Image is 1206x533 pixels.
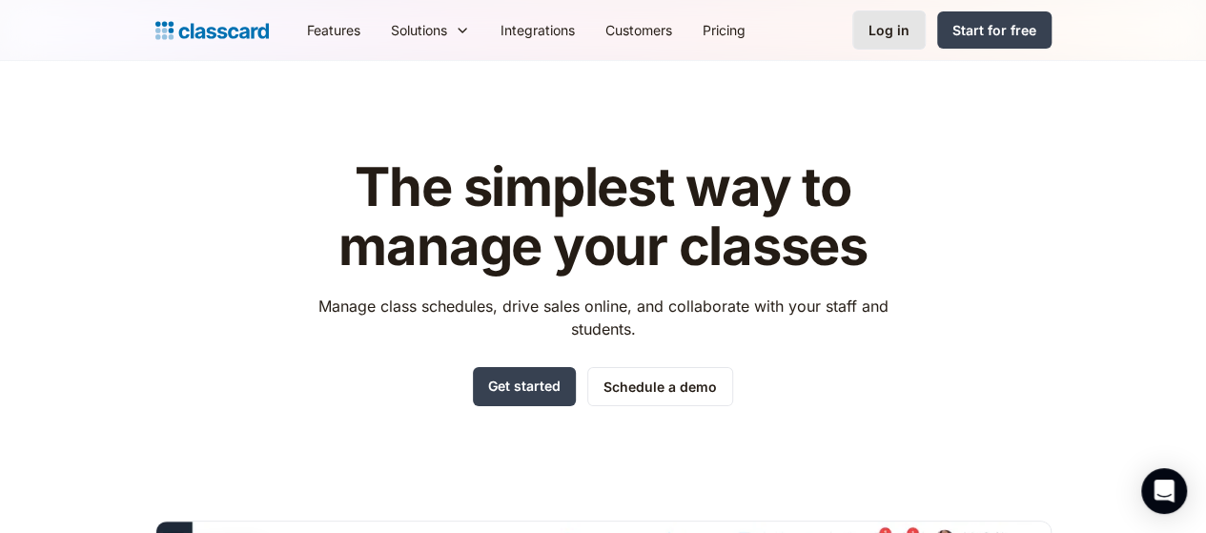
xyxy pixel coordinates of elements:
[952,20,1036,40] div: Start for free
[590,9,687,51] a: Customers
[869,20,910,40] div: Log in
[1141,468,1187,514] div: Open Intercom Messenger
[300,295,906,340] p: Manage class schedules, drive sales online, and collaborate with your staff and students.
[937,11,1052,49] a: Start for free
[687,9,761,51] a: Pricing
[473,367,576,406] a: Get started
[300,158,906,276] h1: The simplest way to manage your classes
[587,367,733,406] a: Schedule a demo
[391,20,447,40] div: Solutions
[292,9,376,51] a: Features
[485,9,590,51] a: Integrations
[376,9,485,51] div: Solutions
[155,17,269,44] a: Logo
[852,10,926,50] a: Log in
